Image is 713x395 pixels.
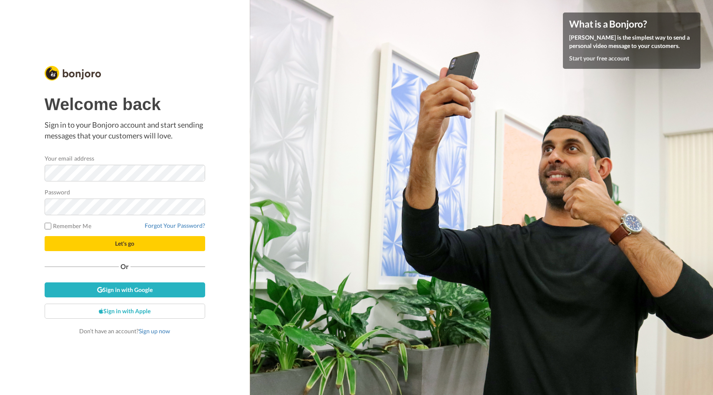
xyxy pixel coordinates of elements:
[45,221,91,230] label: Remember Me
[45,236,205,251] button: Let's go
[115,240,134,247] span: Let's go
[79,327,170,335] span: Don’t have an account?
[45,223,51,229] input: Remember Me
[569,55,629,62] a: Start your free account
[45,154,94,163] label: Your email address
[45,188,70,196] label: Password
[145,222,205,229] a: Forgot Your Password?
[45,282,205,297] a: Sign in with Google
[139,327,170,335] a: Sign up now
[45,120,205,141] p: Sign in to your Bonjoro account and start sending messages that your customers will love.
[569,19,694,29] h4: What is a Bonjoro?
[45,304,205,319] a: Sign in with Apple
[569,33,694,50] p: [PERSON_NAME] is the simplest way to send a personal video message to your customers.
[45,95,205,113] h1: Welcome back
[119,264,131,269] span: Or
